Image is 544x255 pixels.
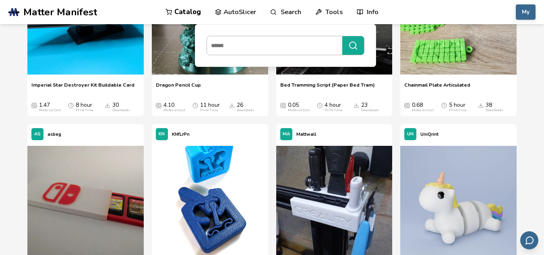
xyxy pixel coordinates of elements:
span: Matter Manifest [23,6,97,18]
p: KNfLrPn [172,130,190,139]
a: Chainmail Plate Articulated [404,82,470,94]
div: 38 [486,102,503,112]
span: UN [407,132,414,137]
span: Average Print Time [317,102,323,108]
div: 5 hour [449,102,467,112]
div: 8 hour [76,102,93,112]
span: AS [34,132,41,137]
a: Imperial Star Destroyer Kit Buildable Card [31,82,134,94]
div: 1.47 [39,102,61,112]
span: Downloads [354,102,359,108]
div: Downloads [486,108,503,112]
div: 4 hour [325,102,342,112]
span: Average Print Time [68,102,74,108]
div: Print Time [325,108,342,112]
span: Average Cost [404,102,410,108]
div: Print Time [200,108,218,112]
span: Average Cost [31,102,37,108]
div: 26 [237,102,254,112]
div: Material Cost [163,108,185,112]
div: 30 [112,102,130,112]
span: Downloads [478,102,484,108]
span: MA [283,132,290,137]
div: 4.10 [163,102,185,112]
span: Downloads [229,102,235,108]
div: Print Time [449,108,467,112]
span: Average Print Time [192,102,198,108]
span: KN [159,132,165,137]
span: Downloads [105,102,110,108]
div: 23 [361,102,379,112]
p: UniQrint [420,130,439,139]
button: Send feedback via email [520,231,538,249]
button: My [516,4,536,20]
div: Downloads [361,108,379,112]
span: Average Cost [280,102,286,108]
div: Material Cost [39,108,61,112]
div: Print Time [76,108,93,112]
a: Dragon Pencil Cup [156,82,201,94]
span: Average Print Time [441,102,447,108]
div: Downloads [237,108,254,112]
p: asbeg [48,130,61,139]
p: Mattwall [296,130,316,139]
div: 11 hour [200,102,220,112]
a: Bed Tramming Script (Paper Bed Tram) [280,82,375,94]
div: Material Cost [288,108,310,112]
div: 0.05 [288,102,310,112]
div: Downloads [112,108,130,112]
div: Material Cost [412,108,434,112]
span: Average Cost [156,102,161,108]
div: 0.68 [412,102,434,112]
